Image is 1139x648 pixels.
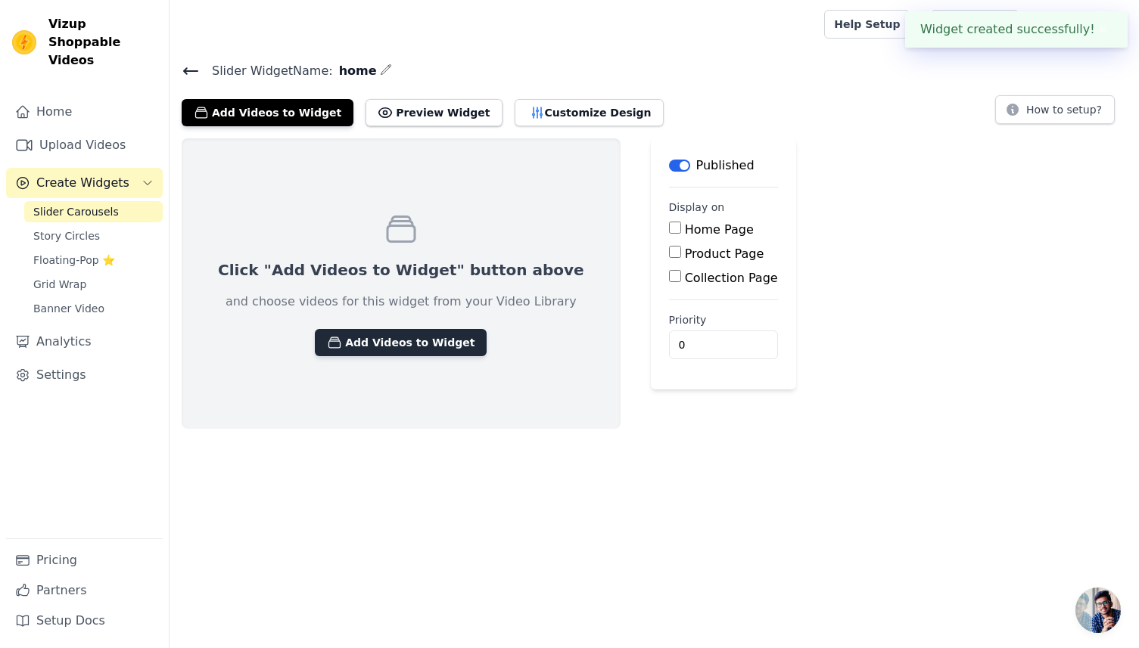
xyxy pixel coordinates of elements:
[6,168,163,198] button: Create Widgets
[905,11,1128,48] div: Widget created successfully!
[24,298,163,319] a: Banner Video
[333,62,377,80] span: home
[33,204,119,219] span: Slider Carousels
[995,106,1115,120] a: How to setup?
[6,360,163,390] a: Settings
[6,575,163,606] a: Partners
[48,15,157,70] span: Vizup Shoppable Videos
[1055,11,1127,38] p: StreetStem
[380,60,392,81] div: Edit Name
[315,329,487,356] button: Add Videos to Widget
[33,301,104,316] span: Banner Video
[995,95,1115,124] button: How to setup?
[696,157,755,175] p: Published
[6,97,163,127] a: Home
[218,259,584,281] p: Click "Add Videos to Widget" button above
[33,253,115,268] span: Floating-Pop ⭐
[366,99,502,126] button: Preview Widget
[6,606,163,636] a: Setup Docs
[669,312,778,327] label: Priority
[24,250,163,271] a: Floating-Pop ⭐
[33,277,86,292] span: Grid Wrap
[6,545,163,575] a: Pricing
[24,274,163,295] a: Grid Wrap
[33,228,100,243] span: Story Circles
[515,99,664,126] button: Customize Design
[36,174,129,192] span: Create Widgets
[24,201,163,222] a: Slider Carousels
[6,130,163,160] a: Upload Videos
[1095,20,1113,39] button: Close
[24,225,163,246] a: Story Circles
[931,10,1018,39] a: Book Demo
[6,327,163,357] a: Analytics
[685,246,764,261] label: Product Page
[1075,588,1121,633] div: Open chat
[226,293,577,311] p: and choose videos for this widget from your Video Library
[1031,11,1127,38] button: S StreetStem
[824,10,910,39] a: Help Setup
[685,271,778,285] label: Collection Page
[200,62,333,80] span: Slider Widget Name:
[669,200,725,215] legend: Display on
[182,99,353,126] button: Add Videos to Widget
[685,222,754,237] label: Home Page
[12,30,36,54] img: Vizup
